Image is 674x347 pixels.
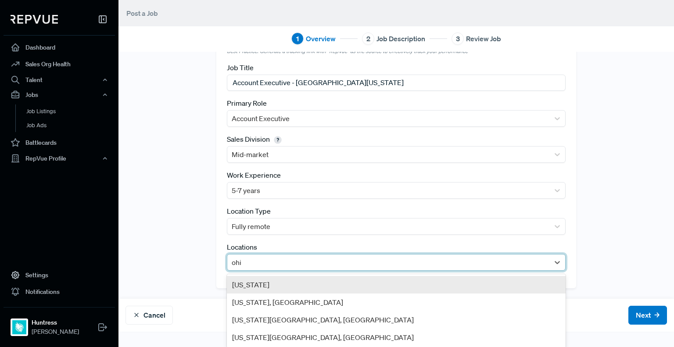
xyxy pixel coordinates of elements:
[452,32,464,45] div: 3
[11,15,58,24] img: RepVue
[4,307,115,340] a: HuntressHuntress[PERSON_NAME]
[362,32,374,45] div: 2
[4,87,115,102] button: Jobs
[376,33,425,44] span: Job Description
[4,72,115,87] button: Talent
[32,318,79,327] strong: Huntress
[227,134,284,144] label: Sales Division
[4,151,115,166] button: RepVue Profile
[12,320,26,334] img: Huntress
[227,276,566,293] div: [US_STATE]
[227,98,267,108] label: Primary Role
[227,170,281,180] label: Work Experience
[4,283,115,300] a: Notifications
[227,62,254,73] label: Job Title
[227,329,566,346] div: [US_STATE][GEOGRAPHIC_DATA], [GEOGRAPHIC_DATA]
[4,134,115,151] a: Battlecards
[4,56,115,72] a: Sales Org Health
[32,327,79,336] span: [PERSON_NAME]
[227,311,566,329] div: [US_STATE][GEOGRAPHIC_DATA], [GEOGRAPHIC_DATA]
[4,39,115,56] a: Dashboard
[306,33,336,44] span: Overview
[227,206,271,216] label: Location Type
[4,267,115,283] a: Settings
[227,242,257,252] label: Locations
[291,32,304,45] div: 1
[15,118,127,132] a: Job Ads
[15,104,127,118] a: Job Listings
[125,306,173,325] button: Cancel
[126,9,158,18] span: Post a Job
[628,306,667,325] button: Next
[227,293,566,311] div: [US_STATE], [GEOGRAPHIC_DATA]
[466,33,501,44] span: Review Job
